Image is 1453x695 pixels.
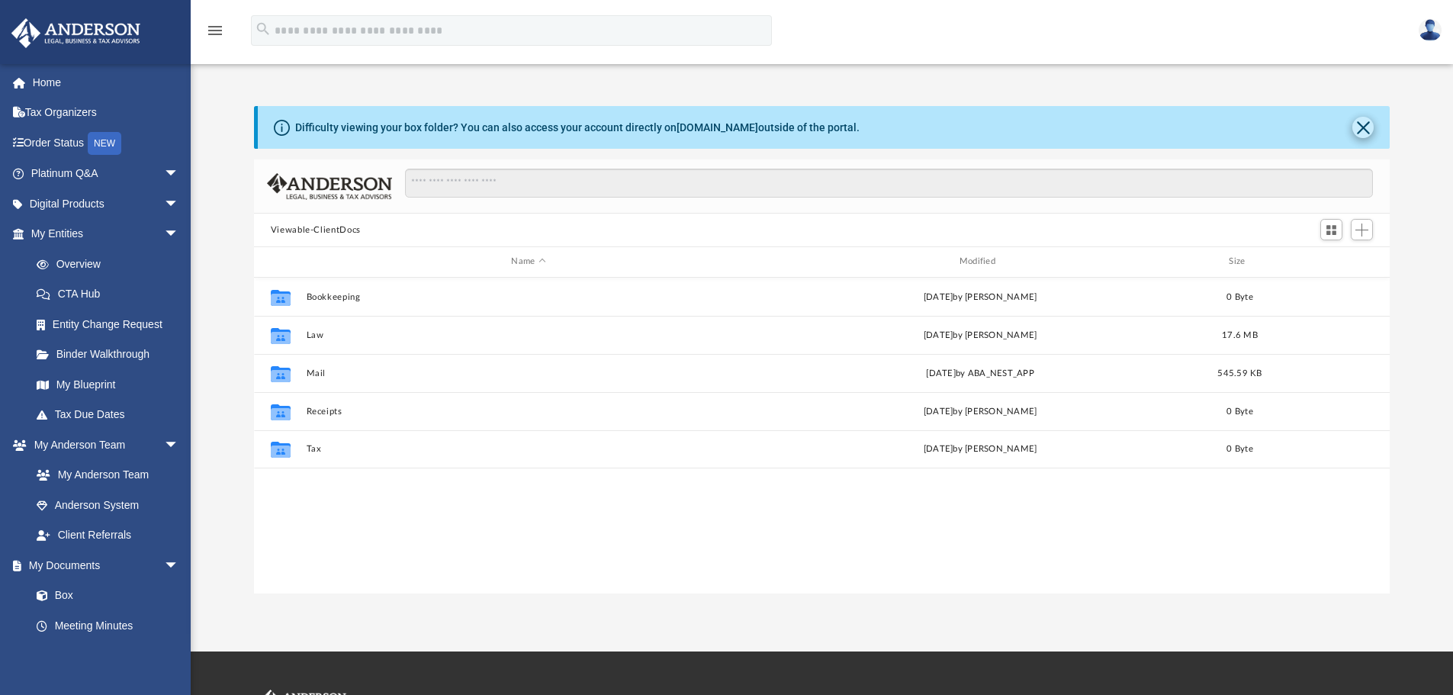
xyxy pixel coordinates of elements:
img: User Pic [1419,19,1442,41]
i: search [255,21,272,37]
a: Meeting Minutes [21,610,194,641]
button: Mail [306,368,751,378]
a: Entity Change Request [21,309,202,339]
i: menu [206,21,224,40]
span: arrow_drop_down [164,430,194,461]
a: My Entitiesarrow_drop_down [11,219,202,249]
span: 545.59 KB [1217,368,1262,377]
div: NEW [88,132,121,155]
a: Anderson System [21,490,194,520]
a: Tax Organizers [11,98,202,128]
span: arrow_drop_down [164,550,194,581]
a: My Anderson Teamarrow_drop_down [11,430,194,460]
div: Modified [757,255,1203,269]
div: Name [305,255,751,269]
span: 0 Byte [1226,445,1253,453]
span: 17.6 MB [1222,330,1258,339]
div: id [261,255,299,269]
input: Search files and folders [405,169,1373,198]
span: arrow_drop_down [164,219,194,250]
a: Tax Due Dates [21,400,202,430]
a: Client Referrals [21,520,194,551]
a: Digital Productsarrow_drop_down [11,188,202,219]
span: arrow_drop_down [164,188,194,220]
button: Viewable-ClientDocs [271,224,361,237]
div: [DATE] by [PERSON_NAME] [757,404,1202,418]
button: Add [1351,219,1374,240]
a: Forms Library [21,641,187,671]
div: grid [254,278,1390,594]
div: id [1277,255,1384,269]
button: Close [1352,117,1374,138]
span: arrow_drop_down [164,159,194,190]
a: Overview [21,249,202,279]
a: CTA Hub [21,279,202,310]
button: Receipts [306,407,751,417]
a: Platinum Q&Aarrow_drop_down [11,159,202,189]
div: Size [1209,255,1270,269]
div: [DATE] by [PERSON_NAME] [757,328,1202,342]
a: My Documentsarrow_drop_down [11,550,194,581]
img: Anderson Advisors Platinum Portal [7,18,145,48]
a: Binder Walkthrough [21,339,202,370]
span: 0 Byte [1226,407,1253,415]
div: Difficulty viewing your box folder? You can also access your account directly on outside of the p... [295,120,860,136]
div: [DATE] by [PERSON_NAME] [757,442,1202,456]
button: Bookkeeping [306,292,751,302]
a: [DOMAIN_NAME] [677,121,758,134]
div: [DATE] by ABA_NEST_APP [757,366,1202,380]
a: Home [11,67,202,98]
a: My Anderson Team [21,460,187,491]
div: [DATE] by [PERSON_NAME] [757,290,1202,304]
a: My Blueprint [21,369,194,400]
button: Tax [306,444,751,454]
span: 0 Byte [1226,292,1253,301]
a: Box [21,581,187,611]
a: Order StatusNEW [11,127,202,159]
a: menu [206,29,224,40]
button: Law [306,330,751,340]
button: Switch to Grid View [1320,219,1343,240]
